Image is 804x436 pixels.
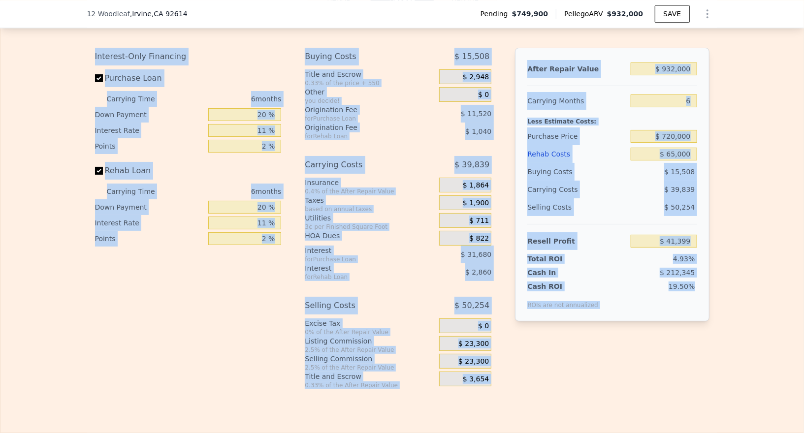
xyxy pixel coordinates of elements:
div: for Rehab Loan [305,273,415,281]
span: $ 11,520 [461,110,491,118]
span: $ 31,680 [461,250,491,258]
div: Carrying Costs [305,156,415,174]
div: Cash In [527,268,589,278]
span: $ 1,900 [463,199,489,208]
div: Selling Costs [305,297,415,314]
span: $ 23,300 [458,357,489,366]
div: 0% of the After Repair Value [305,328,435,336]
button: Show Options [698,4,717,24]
div: 0.33% of the price + 550 [305,79,435,87]
span: $ 3,654 [463,375,489,384]
div: Listing Commission [305,336,435,346]
div: Origination Fee [305,123,415,132]
div: based on annual taxes [305,205,435,213]
div: Interest Rate [95,215,205,231]
div: for Purchase Loan [305,115,415,123]
div: Other [305,87,435,97]
div: Total ROI [527,254,589,264]
div: 2.5% of the After Repair Value [305,364,435,372]
button: SAVE [655,5,689,23]
span: Pellego ARV [564,9,607,19]
div: 6 months [175,91,282,107]
div: Utilities [305,213,435,223]
div: Down Payment [95,107,205,123]
div: 0.4% of the After Repair Value [305,187,435,195]
div: Carrying Months [527,92,627,110]
span: 4.93% [673,255,695,263]
span: $ 711 [469,217,489,225]
div: Interest Rate [95,123,205,138]
span: , CA 92614 [152,10,188,18]
div: Interest-Only Financing [95,48,282,65]
div: Less Estimate Costs: [527,110,697,127]
span: $ 1,864 [463,181,489,190]
span: $ 50,254 [664,203,695,211]
span: $ 1,040 [465,127,491,135]
div: Rehab Costs [527,145,627,163]
span: Pending [481,9,512,19]
div: Carrying Time [107,184,171,199]
span: $ 0 [478,91,489,99]
span: 12 Woodleaf [87,9,130,19]
span: $ 2,860 [465,268,491,276]
div: Selling Costs [527,198,627,216]
span: $932,000 [607,10,643,18]
div: Insurance [305,178,435,187]
div: Title and Escrow [305,69,435,79]
div: 0.33% of the After Repair Value [305,381,435,389]
div: After Repair Value [527,60,627,78]
div: 2.5% of the After Repair Value [305,346,435,354]
input: Purchase Loan [95,74,103,82]
div: Points [95,231,205,247]
div: Buying Costs [527,163,627,181]
span: $ 2,948 [463,73,489,82]
div: for Rehab Loan [305,132,415,140]
div: Taxes [305,195,435,205]
span: $ 15,508 [664,168,695,176]
span: $ 212,345 [660,269,695,277]
span: $ 23,300 [458,340,489,348]
div: Excise Tax [305,318,435,328]
label: Purchase Loan [95,69,205,87]
div: HOA Dues [305,231,435,241]
div: Selling Commission [305,354,435,364]
div: 6 months [175,184,282,199]
span: , Irvine [130,9,188,19]
div: you decide! [305,97,435,105]
div: Carrying Costs [527,181,589,198]
div: Cash ROI [527,281,598,291]
div: Interest [305,263,415,273]
div: for Purchase Loan [305,255,415,263]
div: Interest [305,246,415,255]
div: Purchase Price [527,127,627,145]
span: 19.50% [669,282,695,290]
div: Title and Escrow [305,372,435,381]
span: $749,900 [512,9,548,19]
div: Carrying Time [107,91,171,107]
span: $ 39,839 [664,186,695,193]
label: Rehab Loan [95,162,205,180]
div: Buying Costs [305,48,415,65]
span: $ 39,839 [454,156,489,174]
span: $ 822 [469,234,489,243]
span: $ 15,508 [454,48,489,65]
input: Rehab Loan [95,167,103,175]
div: Origination Fee [305,105,415,115]
span: $ 0 [478,322,489,331]
div: ROIs are not annualized [527,291,598,309]
div: Points [95,138,205,154]
div: Resell Profit [527,232,627,250]
div: 3¢ per Finished Square Foot [305,223,435,231]
div: Down Payment [95,199,205,215]
span: $ 50,254 [454,297,489,314]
